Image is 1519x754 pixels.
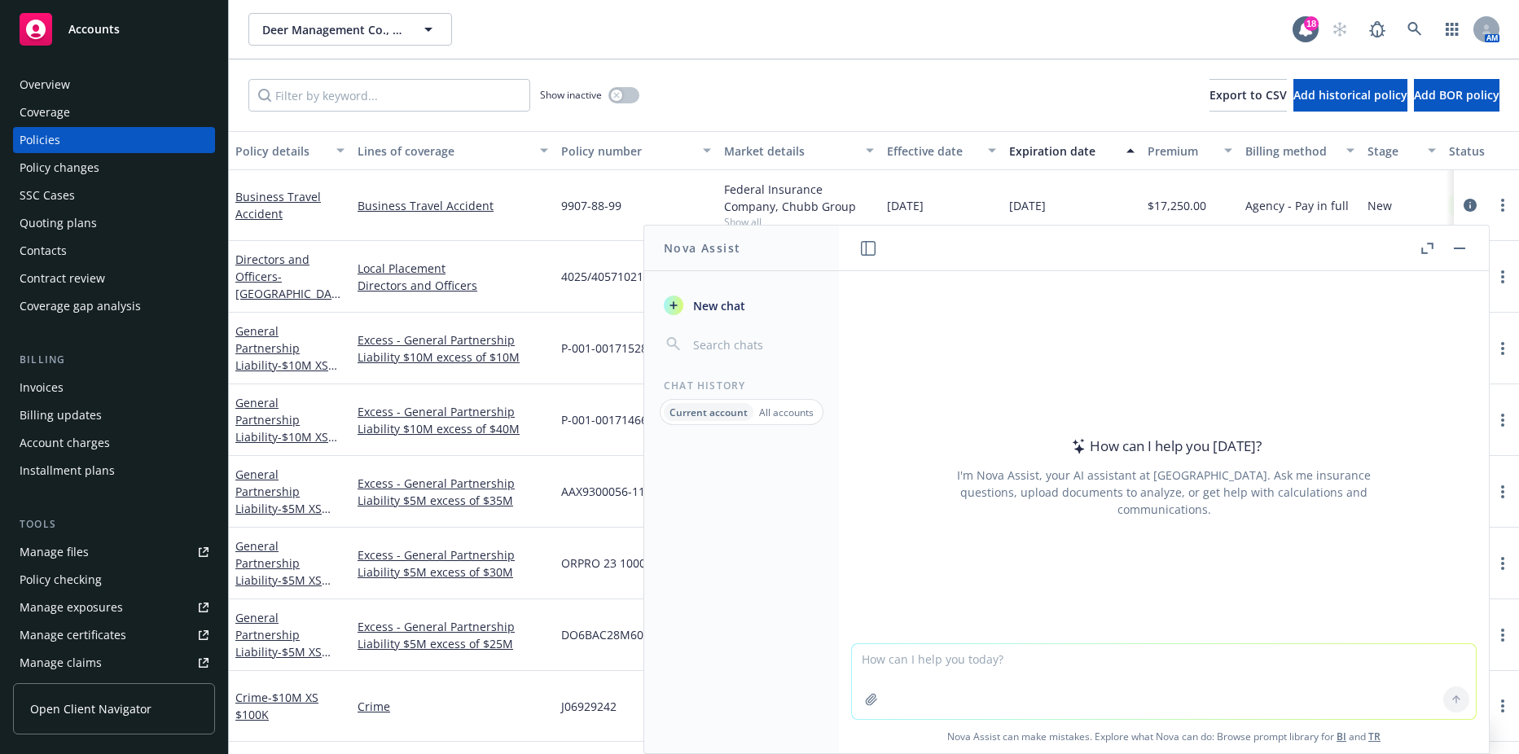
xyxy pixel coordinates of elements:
[13,293,215,319] a: Coverage gap analysis
[670,405,748,419] p: Current account
[1245,197,1349,214] span: Agency - Pay in full
[13,622,215,648] a: Manage certificates
[20,402,102,428] div: Billing updates
[13,567,215,593] a: Policy checking
[540,88,602,102] span: Show inactive
[20,182,75,208] div: SSC Cases
[561,555,672,572] span: ORPRO 23 10000238
[887,197,924,214] span: [DATE]
[13,127,215,153] a: Policies
[13,265,215,292] a: Contract review
[1141,131,1239,170] button: Premium
[248,13,452,46] button: Deer Management Co., LLC (DMC) d/b/a/ Bessemer Venture Partners
[13,402,215,428] a: Billing updates
[358,698,548,715] a: Crime
[358,546,548,581] a: Excess - General Partnership Liability $5M excess of $30M
[935,467,1393,518] div: I'm Nova Assist, your AI assistant at [GEOGRAPHIC_DATA]. Ask me insurance questions, upload docum...
[845,720,1482,753] span: Nova Assist can make mistakes. Explore what Nova can do: Browse prompt library for and
[13,7,215,52] a: Accounts
[1209,79,1287,112] button: Export to CSV
[358,475,548,509] a: Excess - General Partnership Liability $5M excess of $35M
[358,403,548,437] a: Excess - General Partnership Liability $10M excess of $40M
[1493,554,1512,573] a: more
[561,411,671,428] span: P-001-001714666-01
[20,430,110,456] div: Account charges
[1009,142,1117,160] div: Expiration date
[358,277,548,294] a: Directors and Officers
[358,618,548,652] a: Excess - General Partnership Liability $5M excess of $25M
[235,538,322,605] a: General Partnership Liability
[759,405,814,419] p: All accounts
[1324,13,1356,46] a: Start snowing
[13,458,215,484] a: Installment plans
[235,644,331,677] span: - $5M XS $25M (BVP)
[880,131,1003,170] button: Effective date
[561,340,671,357] span: P-001-001715280-01
[20,293,141,319] div: Coverage gap analysis
[235,323,328,390] a: General Partnership Liability
[1245,142,1337,160] div: Billing method
[235,501,331,533] span: - $5M XS $35M (BVP)
[1493,696,1512,716] a: more
[1493,195,1512,215] a: more
[235,467,322,533] a: General Partnership Liability
[358,197,548,214] a: Business Travel Accident
[561,626,656,643] span: DO6BAC28M6002
[235,429,337,462] span: - $10M XS $40M (BVP)
[1368,730,1381,743] a: TR
[235,269,340,318] span: - [GEOGRAPHIC_DATA]
[561,698,617,715] span: J06929242
[20,72,70,98] div: Overview
[20,238,67,264] div: Contacts
[887,142,978,160] div: Effective date
[13,352,215,368] div: Billing
[13,155,215,181] a: Policy changes
[358,260,548,277] a: Local Placement
[235,610,322,677] a: General Partnership Liability
[1414,79,1499,112] button: Add BOR policy
[20,458,115,484] div: Installment plans
[724,215,874,229] span: Show all
[1493,267,1512,287] a: more
[20,99,70,125] div: Coverage
[561,142,693,160] div: Policy number
[13,238,215,264] a: Contacts
[13,430,215,456] a: Account charges
[1493,482,1512,502] a: more
[30,700,151,717] span: Open Client Navigator
[1293,87,1407,103] span: Add historical policy
[358,142,530,160] div: Lines of coverage
[68,23,120,36] span: Accounts
[1493,339,1512,358] a: more
[1148,142,1214,160] div: Premium
[664,239,740,256] h1: Nova Assist
[13,516,215,533] div: Tools
[262,21,403,38] span: Deer Management Co., LLC (DMC) d/b/a/ Bessemer Venture Partners
[1361,13,1394,46] a: Report a Bug
[1368,197,1392,214] span: New
[235,189,321,221] a: Business Travel Accident
[248,79,530,112] input: Filter by keyword...
[690,333,819,356] input: Search chats
[351,131,555,170] button: Lines of coverage
[20,539,89,565] div: Manage files
[1009,197,1046,214] span: [DATE]
[229,131,351,170] button: Policy details
[1414,87,1499,103] span: Add BOR policy
[1304,16,1319,31] div: 18
[1239,131,1361,170] button: Billing method
[13,594,215,620] span: Manage exposures
[1003,131,1141,170] button: Expiration date
[235,142,327,160] div: Policy details
[235,690,318,722] a: Crime
[13,99,215,125] a: Coverage
[555,131,718,170] button: Policy number
[1293,79,1407,112] button: Add historical policy
[561,483,645,500] span: AAX9300056-11
[20,210,97,236] div: Quoting plans
[657,291,826,320] button: New chat
[1148,197,1206,214] span: $17,250.00
[20,375,64,401] div: Invoices
[690,297,745,314] span: New chat
[235,357,337,390] span: - $10M XS $10M (Forge)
